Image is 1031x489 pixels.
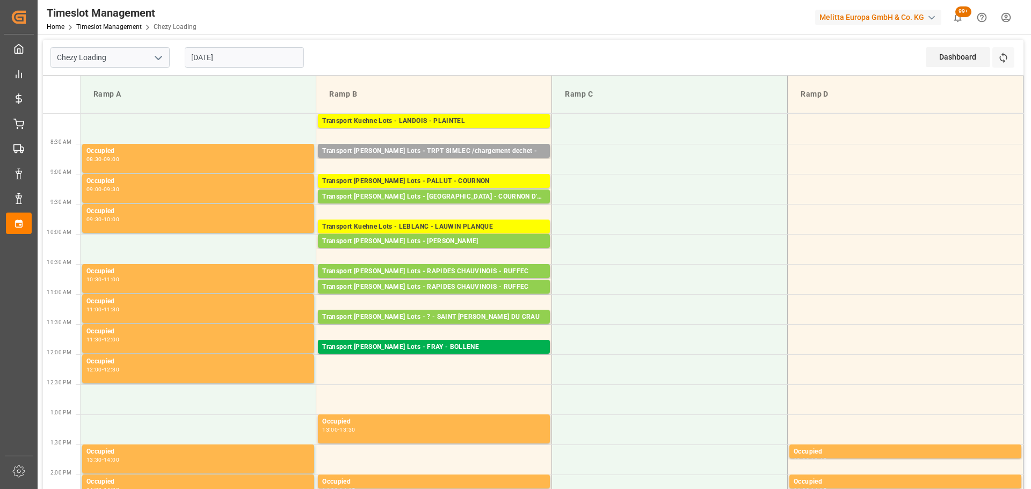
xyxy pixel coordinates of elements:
[322,127,546,136] div: Pallets: 4,TU: 344,City: [GEOGRAPHIC_DATA],Arrival: [DATE] 00:00:00
[50,47,170,68] input: Type to search/select
[86,307,102,312] div: 11:00
[86,187,102,192] div: 09:00
[796,84,1014,104] div: Ramp D
[86,277,102,282] div: 10:30
[794,477,1017,487] div: Occupied
[325,84,543,104] div: Ramp B
[50,410,71,415] span: 1:00 PM
[47,379,71,385] span: 12:30 PM
[86,477,310,487] div: Occupied
[322,176,546,187] div: Transport [PERSON_NAME] Lots - PALLUT - COURNON
[322,417,546,427] div: Occupied
[104,367,119,372] div: 12:30
[809,457,811,462] div: -
[102,307,104,312] div: -
[50,440,71,446] span: 1:30 PM
[815,7,946,27] button: Melitta Europa GmbH & Co. KG
[946,5,970,30] button: show 100 new notifications
[322,236,546,247] div: Transport [PERSON_NAME] Lots - [PERSON_NAME]
[86,367,102,372] div: 12:00
[150,49,166,66] button: open menu
[86,206,310,217] div: Occupied
[794,447,1017,457] div: Occupied
[50,470,71,476] span: 2:00 PM
[322,282,546,293] div: Transport [PERSON_NAME] Lots - RAPIDES CHAUVINOIS - RUFFEC
[322,247,546,256] div: Pallets: 2,TU: 138,City: [GEOGRAPHIC_DATA],Arrival: [DATE] 00:00:00
[322,232,546,242] div: Pallets: ,TU: 241,City: LAUWIN PLANQUE,Arrival: [DATE] 00:00:00
[102,337,104,342] div: -
[339,427,355,432] div: 13:30
[322,266,546,277] div: Transport [PERSON_NAME] Lots - RAPIDES CHAUVINOIS - RUFFEC
[185,47,304,68] input: DD-MM-YYYY
[322,277,546,286] div: Pallets: 1,TU: 539,City: RUFFEC,Arrival: [DATE] 00:00:00
[102,187,104,192] div: -
[322,427,338,432] div: 13:00
[322,157,546,166] div: Pallets: ,TU: ,City: ,Arrival:
[47,5,197,21] div: Timeslot Management
[76,23,142,31] a: Timeslot Management
[50,199,71,205] span: 9:30 AM
[104,277,119,282] div: 11:00
[104,307,119,312] div: 11:30
[89,84,307,104] div: Ramp A
[47,319,71,325] span: 11:30 AM
[102,367,104,372] div: -
[955,6,971,17] span: 99+
[970,5,994,30] button: Help Center
[102,157,104,162] div: -
[86,176,310,187] div: Occupied
[50,139,71,145] span: 8:30 AM
[104,217,119,222] div: 10:00
[322,312,546,323] div: Transport [PERSON_NAME] Lots - ? - SAINT [PERSON_NAME] DU CRAU
[104,157,119,162] div: 09:00
[86,447,310,457] div: Occupied
[86,457,102,462] div: 13:30
[86,337,102,342] div: 11:30
[926,47,990,67] div: Dashboard
[102,217,104,222] div: -
[86,157,102,162] div: 08:30
[322,146,546,157] div: Transport [PERSON_NAME] Lots - TRPT SIMLEC /chargement dechet -
[811,457,826,462] div: 13:45
[102,277,104,282] div: -
[322,192,546,202] div: Transport [PERSON_NAME] Lots - [GEOGRAPHIC_DATA] - COURNON D'AUVERGNE
[86,296,310,307] div: Occupied
[322,293,546,302] div: Pallets: 2,TU: 1039,City: RUFFEC,Arrival: [DATE] 00:00:00
[794,457,809,462] div: 13:30
[322,187,546,196] div: Pallets: 5,TU: 733,City: [GEOGRAPHIC_DATA],Arrival: [DATE] 00:00:00
[322,323,546,332] div: Pallets: 11,TU: 261,City: [GEOGRAPHIC_DATA][PERSON_NAME],Arrival: [DATE] 00:00:00
[47,229,71,235] span: 10:00 AM
[86,266,310,277] div: Occupied
[322,477,546,487] div: Occupied
[338,427,339,432] div: -
[86,146,310,157] div: Occupied
[47,259,71,265] span: 10:30 AM
[102,457,104,462] div: -
[47,23,64,31] a: Home
[815,10,941,25] div: Melitta Europa GmbH & Co. KG
[322,353,546,362] div: Pallets: 9,TU: 744,City: BOLLENE,Arrival: [DATE] 00:00:00
[104,187,119,192] div: 09:30
[322,222,546,232] div: Transport Kuehne Lots - LEBLANC - LAUWIN PLANQUE
[47,349,71,355] span: 12:00 PM
[86,356,310,367] div: Occupied
[104,337,119,342] div: 12:00
[47,289,71,295] span: 11:00 AM
[86,217,102,222] div: 09:30
[322,202,546,211] div: Pallets: 5,TU: 60,City: COURNON D'AUVERGNE,Arrival: [DATE] 00:00:00
[104,457,119,462] div: 14:00
[561,84,779,104] div: Ramp C
[50,169,71,175] span: 9:00 AM
[322,342,546,353] div: Transport [PERSON_NAME] Lots - FRAY - BOLLENE
[322,116,546,127] div: Transport Kuehne Lots - LANDOIS - PLAINTEL
[86,326,310,337] div: Occupied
